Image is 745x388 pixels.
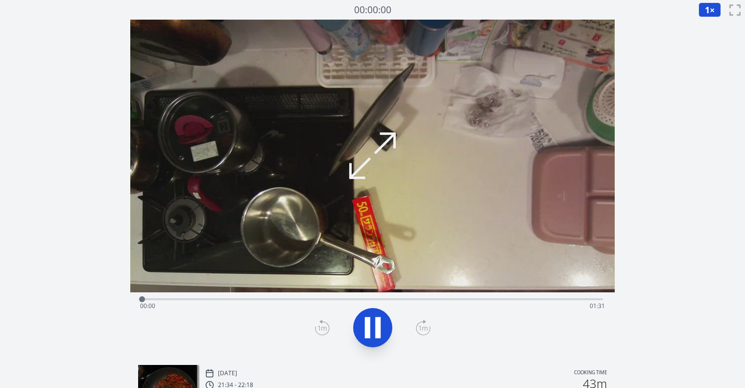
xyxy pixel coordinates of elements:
p: Cooking time [574,369,607,378]
button: 1× [698,2,721,17]
span: 01:31 [590,302,605,310]
p: [DATE] [218,369,237,377]
span: 1 [705,4,710,16]
a: 00:00:00 [354,3,391,17]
